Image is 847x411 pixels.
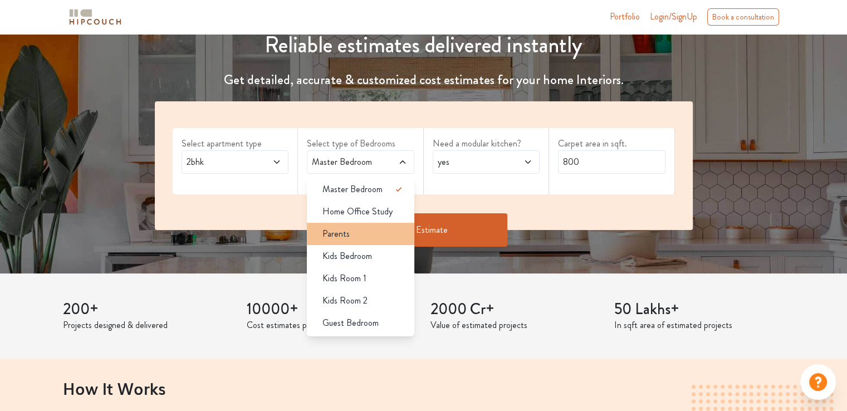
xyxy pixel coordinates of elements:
[322,227,350,241] span: Parents
[63,379,785,398] h2: How It Works
[63,319,233,332] p: Projects designed & delivered
[148,32,699,58] h1: Reliable estimates delivered instantly
[558,137,665,150] label: Carpet area in sqft.
[614,300,785,319] h3: 50 Lakhs+
[307,174,414,185] div: select 1 more room(s)
[435,155,508,169] span: yes
[307,137,414,150] label: Select type of Bedrooms
[247,319,417,332] p: Cost estimates provided
[430,300,601,319] h3: 2000 Cr+
[650,10,697,23] span: Login/SignUp
[430,319,601,332] p: Value of estimated projects
[182,137,289,150] label: Select apartment type
[558,150,665,174] input: Enter area sqft
[63,300,233,319] h3: 200+
[322,205,393,218] span: Home Office Study
[433,137,540,150] label: Need a modular kitchen?
[322,183,383,196] span: Master Bedroom
[310,155,383,169] span: Master Bedroom
[610,10,640,23] a: Portfolio
[247,300,417,319] h3: 10000+
[707,8,779,26] div: Book a consultation
[340,213,507,247] button: Get Estimate
[322,294,368,307] span: Kids Room 2
[322,249,372,263] span: Kids Bedroom
[614,319,785,332] p: In sqft area of estimated projects
[184,155,257,169] span: 2bhk
[322,272,366,285] span: Kids Room 1
[67,7,123,27] img: logo-horizontal.svg
[322,316,379,330] span: Guest Bedroom
[67,4,123,30] span: logo-horizontal.svg
[148,72,699,88] h4: Get detailed, accurate & customized cost estimates for your home Interiors.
